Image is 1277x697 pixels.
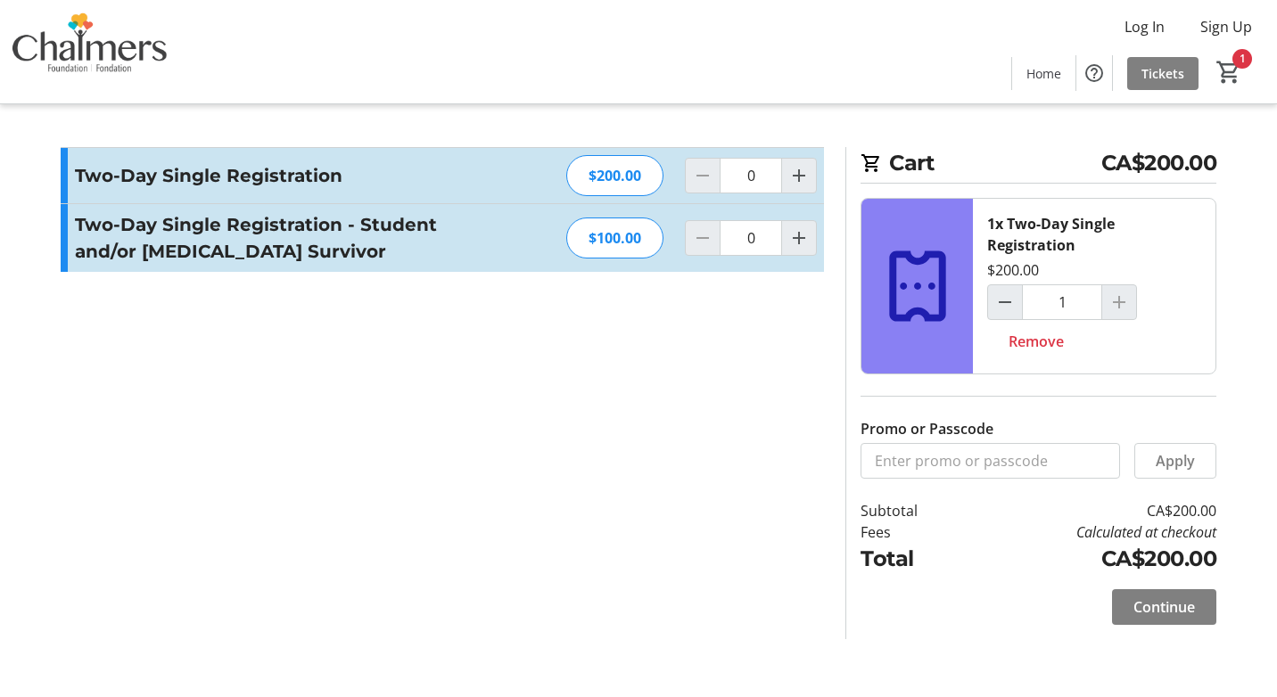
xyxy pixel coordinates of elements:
button: Remove [987,324,1085,359]
td: Total [861,543,964,575]
span: Sign Up [1200,16,1252,37]
td: Fees [861,521,964,543]
span: Tickets [1141,64,1184,83]
div: $100.00 [566,217,663,258]
div: $200.00 [566,155,663,196]
button: Increment by one [782,159,816,193]
input: Two-Day Single Registration Quantity [720,158,782,193]
input: Enter promo or passcode [861,443,1120,479]
button: Help [1076,55,1112,91]
a: Home [1012,57,1075,90]
input: Two-Day Single Registration - Student and/or Cancer Survivor Quantity [720,220,782,256]
h3: Two-Day Single Registration [75,162,465,189]
td: Subtotal [861,500,964,521]
img: Chalmers Foundation's Logo [11,7,169,96]
button: Increment by one [782,221,816,255]
button: Log In [1110,12,1179,41]
button: Apply [1134,443,1216,479]
button: Cart [1213,56,1245,88]
button: Decrement by one [988,285,1022,319]
td: Calculated at checkout [964,521,1216,543]
a: Tickets [1127,57,1199,90]
span: CA$200.00 [1101,147,1217,179]
button: Continue [1112,589,1216,625]
span: Continue [1133,596,1195,618]
h3: Two-Day Single Registration - Student and/or [MEDICAL_DATA] Survivor [75,211,465,265]
td: CA$200.00 [964,500,1216,521]
button: Sign Up [1186,12,1266,41]
input: Two-Day Single Registration Quantity [1022,284,1102,320]
div: 1x Two-Day Single Registration [987,213,1201,256]
label: Promo or Passcode [861,418,993,439]
span: Apply [1156,450,1195,471]
h2: Cart [861,147,1216,184]
span: Home [1026,64,1061,83]
div: $200.00 [987,259,1039,281]
td: CA$200.00 [964,543,1216,575]
span: Log In [1125,16,1165,37]
span: Remove [1009,331,1064,352]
